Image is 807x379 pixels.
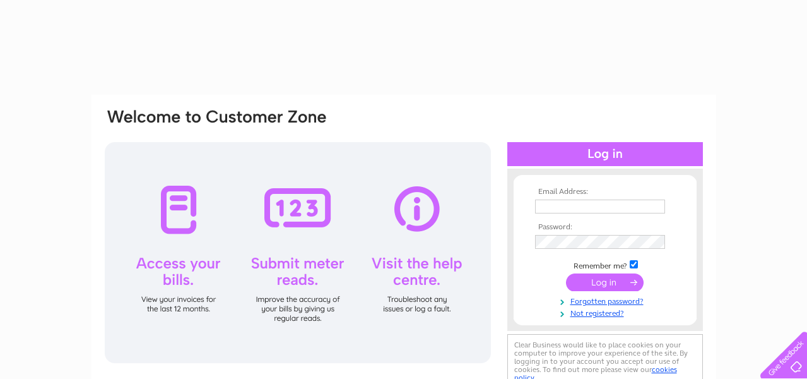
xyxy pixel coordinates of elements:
[535,294,678,306] a: Forgotten password?
[532,223,678,232] th: Password:
[535,306,678,318] a: Not registered?
[566,274,644,291] input: Submit
[532,188,678,196] th: Email Address:
[532,258,678,271] td: Remember me?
